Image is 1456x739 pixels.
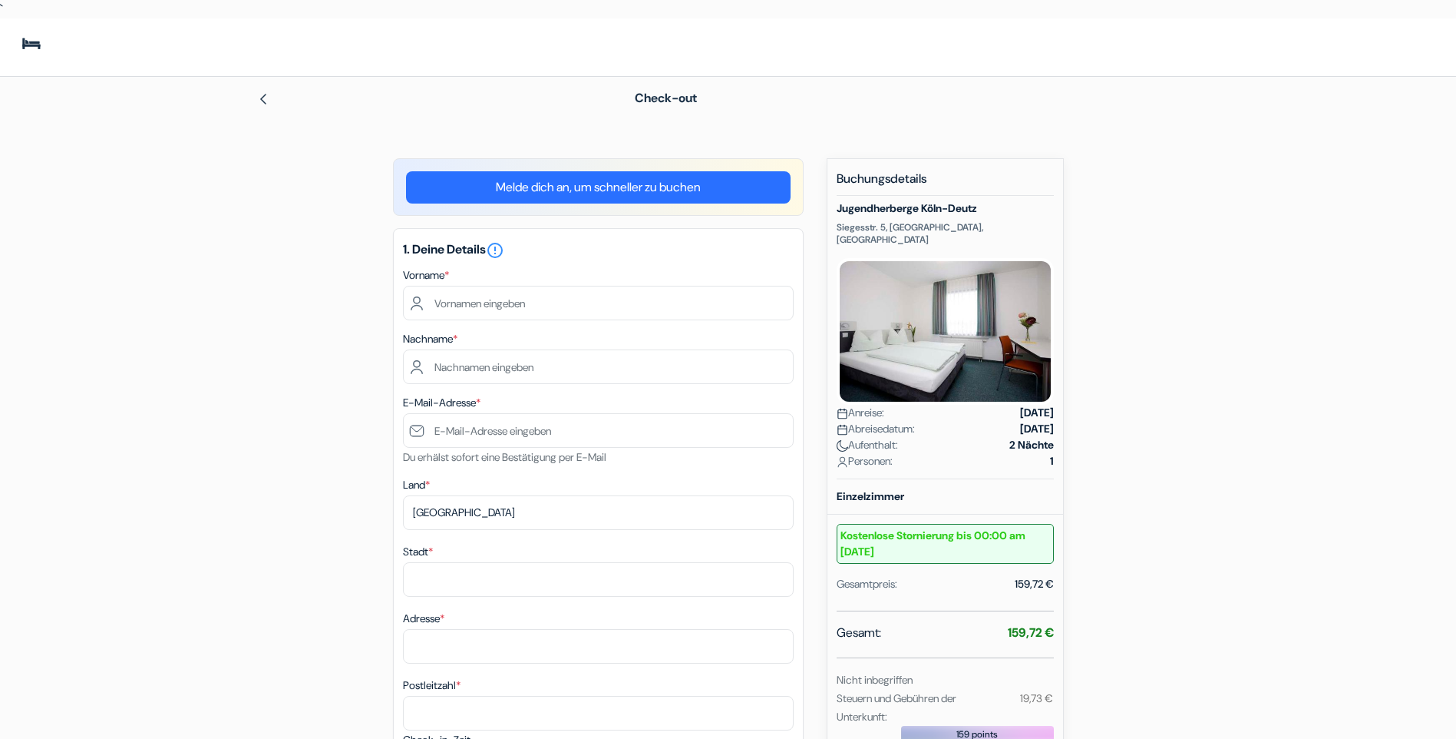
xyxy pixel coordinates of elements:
[1009,437,1054,453] strong: 2 Nächte
[837,424,848,436] img: calendar.svg
[1050,453,1054,469] strong: 1
[1020,405,1054,421] strong: [DATE]
[837,576,897,592] div: Gesamtpreis:
[1008,625,1054,641] strong: 159,72 €
[403,286,794,320] input: Vornamen eingeben
[837,624,881,642] span: Gesamt:
[837,421,915,437] span: Abreisedatum:
[837,673,913,687] small: Nicht inbegriffen
[837,524,1054,564] small: Kostenlose Stornierung bis 00:00 am [DATE]
[837,691,956,724] small: Steuern und Gebühren der Unterkunft:
[837,437,898,453] span: Aufenthalt:
[1015,576,1054,592] div: 159,72 €
[837,221,1054,246] p: Siegesstr. 5, [GEOGRAPHIC_DATA], [GEOGRAPHIC_DATA]
[837,456,848,468] img: user_icon.svg
[257,93,269,105] img: left_arrow.svg
[837,202,1054,215] h5: Jugendherberge Köln-Deutz
[837,405,884,421] span: Anreise:
[837,453,893,469] span: Personen:
[406,171,791,204] a: Melde dich an, um schneller zu buchen
[837,171,1054,196] h5: Buchungsdetails
[403,241,794,260] h5: 1. Deine Details
[837,489,904,503] b: Einzelzimmer
[403,395,480,411] label: E-Mail-Adresse
[1020,421,1054,437] strong: [DATE]
[18,31,202,64] img: Jugendherbergen.com
[837,408,848,419] img: calendar.svg
[403,267,449,283] label: Vorname
[837,440,848,452] img: moon.svg
[486,241,504,260] i: error_outline
[635,90,697,106] span: Check-out
[403,331,457,347] label: Nachname
[403,413,794,448] input: E-Mail-Adresse eingeben
[403,477,430,493] label: Land
[403,611,444,627] label: Adresse
[403,544,433,560] label: Stadt
[403,350,794,384] input: Nachnamen eingeben
[486,241,504,257] a: error_outline
[403,678,461,694] label: Postleitzahl
[403,450,606,464] small: Du erhälst sofort eine Bestätigung per E-Mail
[1020,691,1053,705] small: 19,73 €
